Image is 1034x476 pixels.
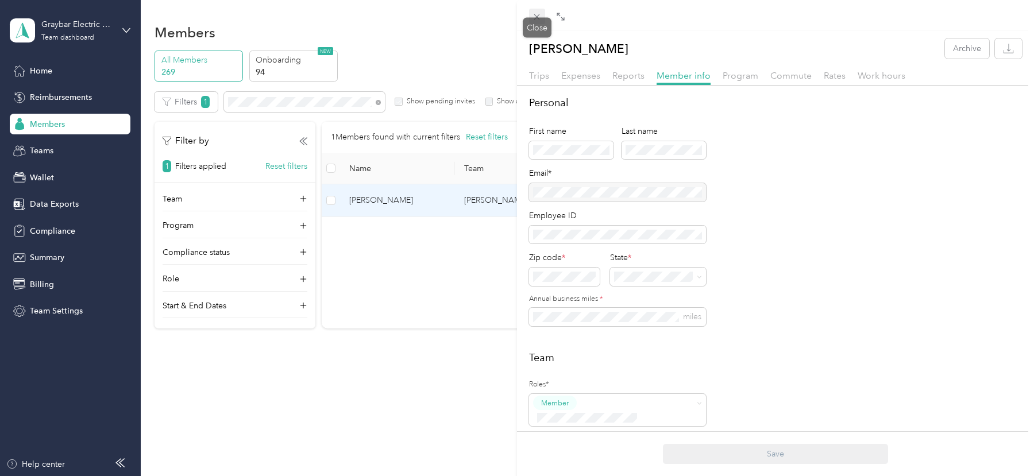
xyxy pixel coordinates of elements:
span: Rates [824,70,846,81]
div: Last name [622,125,706,137]
div: State [610,251,706,264]
span: miles [683,312,701,322]
button: Archive [945,38,989,59]
div: Zip code [529,251,600,264]
div: Close [523,18,551,38]
span: Program [723,70,758,81]
span: Trips [529,70,549,81]
span: Commute [770,70,812,81]
span: Expenses [561,70,600,81]
div: Employee ID [529,210,706,222]
p: [PERSON_NAME] [529,38,628,59]
span: Member [541,398,569,408]
h2: Personal [529,95,1022,111]
h2: Team [529,350,1022,366]
div: First name [529,125,614,137]
span: Reports [612,70,645,81]
label: Annual business miles [529,294,706,304]
span: Member info [657,70,711,81]
button: Member [533,396,577,410]
iframe: Everlance-gr Chat Button Frame [970,412,1034,476]
label: Roles* [529,380,706,390]
div: Email* [529,167,706,179]
span: Work hours [858,70,905,81]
